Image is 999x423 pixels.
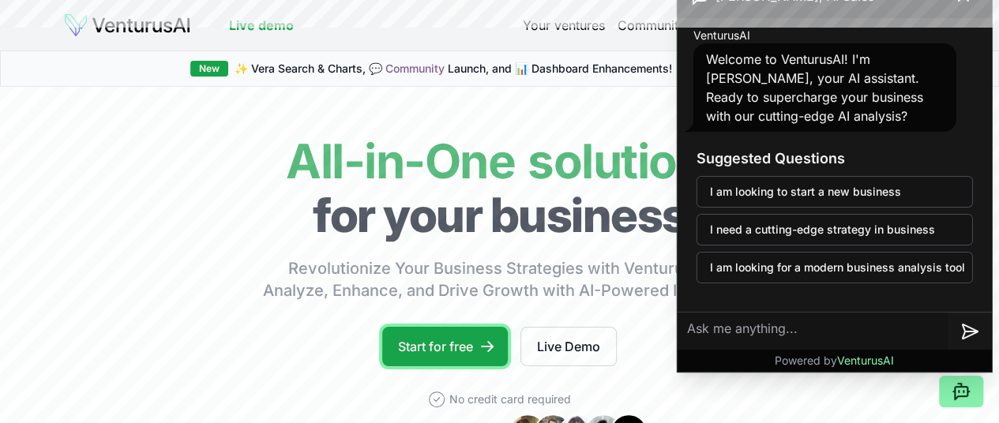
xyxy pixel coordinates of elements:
[697,176,973,208] button: I am looking to start a new business
[706,51,923,124] span: Welcome to VenturusAI! I'm [PERSON_NAME], your AI assistant. Ready to supercharge your business w...
[837,354,894,367] span: VenturusAI
[697,252,973,283] button: I am looking for a modern business analysis tool
[775,353,894,369] p: Powered by
[385,62,445,75] a: Community
[382,327,508,366] a: Start for free
[190,61,228,77] div: New
[697,214,973,245] button: I need a cutting-edge strategy in business
[697,148,973,170] h3: Suggested Questions
[693,28,750,43] span: VenturusAI
[235,61,672,77] span: ✨ Vera Search & Charts, 💬 Launch, and 📊 Dashboard Enhancements!
[520,327,617,366] a: Live Demo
